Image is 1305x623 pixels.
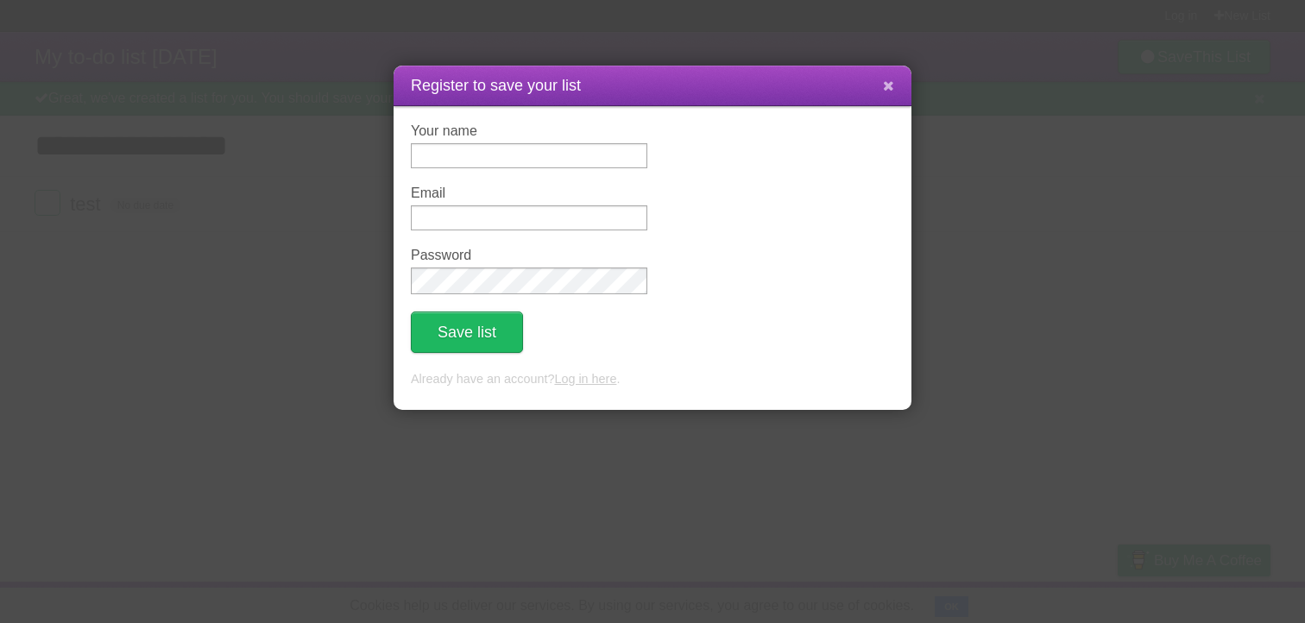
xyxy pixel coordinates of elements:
p: Already have an account? . [411,370,894,389]
label: Your name [411,123,647,139]
h1: Register to save your list [411,74,894,98]
a: Log in here [554,372,616,386]
label: Email [411,186,647,201]
button: Save list [411,311,523,353]
label: Password [411,248,647,263]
